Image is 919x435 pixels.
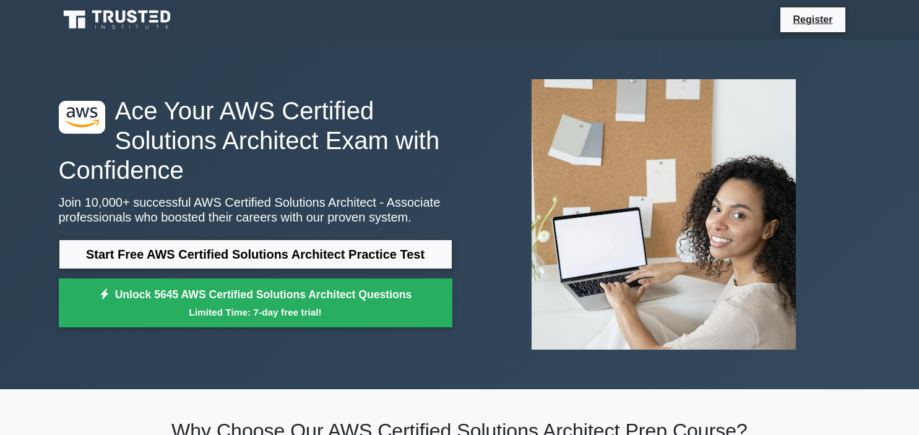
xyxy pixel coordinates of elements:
[74,305,437,319] small: Limited Time: 7-day free trial!
[59,96,452,185] h1: Ace Your AWS Certified Solutions Architect Exam with Confidence
[59,239,452,269] a: Start Free AWS Certified Solutions Architect Practice Test
[785,12,840,27] a: Register
[59,278,452,328] a: Unlock 5645 AWS Certified Solutions Architect QuestionsLimited Time: 7-day free trial!
[59,195,452,225] p: Join 10,000+ successful AWS Certified Solutions Architect - Associate professionals who boosted t...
